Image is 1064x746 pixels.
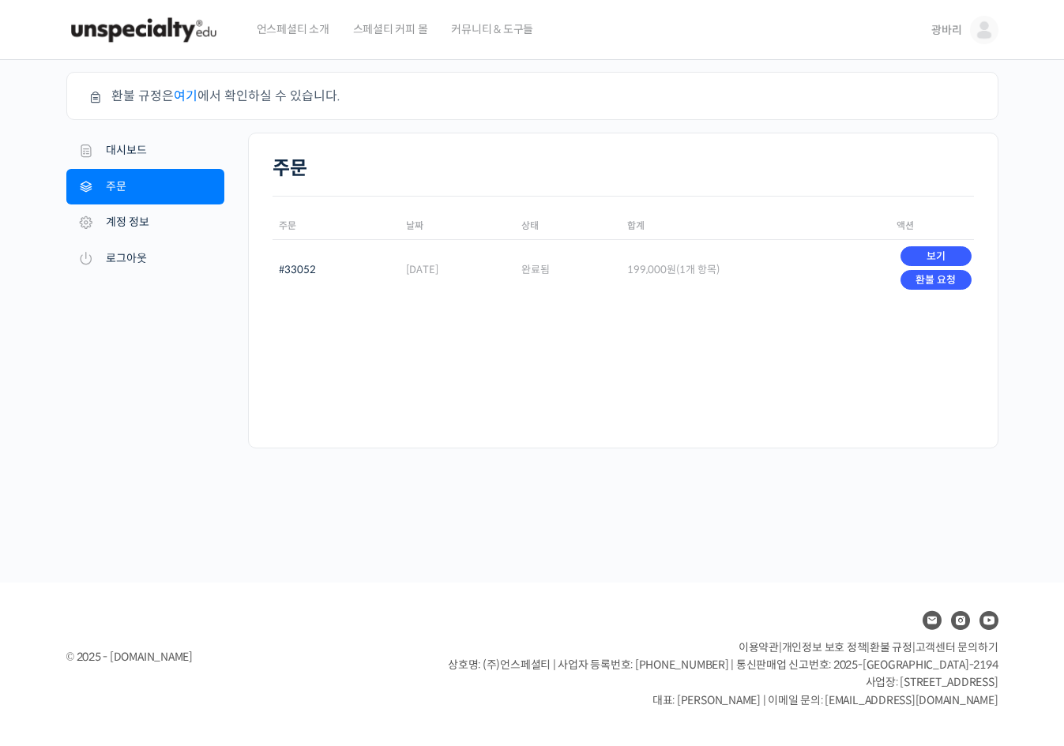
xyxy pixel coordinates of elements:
span: 원 [667,263,676,276]
p: | | | 상호명: (주)언스페셜티 | 사업자 등록번호: [PHONE_NUMBER] | 통신판매업 신고번호: 2025-[GEOGRAPHIC_DATA]-2194 사업장: [ST... [448,639,998,710]
a: 대시보드 [66,133,224,169]
td: (1개 항목) [621,239,890,300]
a: 보기 [900,246,971,266]
span: 합계 [627,219,645,231]
a: 주문 [66,169,224,205]
a: 계정 정보 [66,204,224,241]
a: 로그아웃 [66,241,224,277]
a: 개인정보 보호 정책 [782,640,867,654]
li: 환불 규정은 에서 확인하실 수 있습니다. [111,85,972,107]
span: 199,000 [627,263,676,276]
span: 광바리 [931,23,961,37]
h2: 주문 [273,157,974,180]
div: © 2025 - [DOMAIN_NAME] [66,647,409,668]
a: 이용약관 [739,640,779,654]
time: [DATE] [406,263,438,276]
span: 상태 [521,219,539,231]
span: 날짜 [406,219,423,231]
a: 여기 [174,88,197,104]
span: 액션 [897,219,914,231]
a: 환불 요청 [900,270,971,290]
a: #33052 [279,263,316,276]
a: 환불 규정 [870,640,912,654]
td: 완료됨 [515,239,620,300]
span: 고객센터 문의하기 [915,640,998,654]
span: 주문 [279,219,296,231]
